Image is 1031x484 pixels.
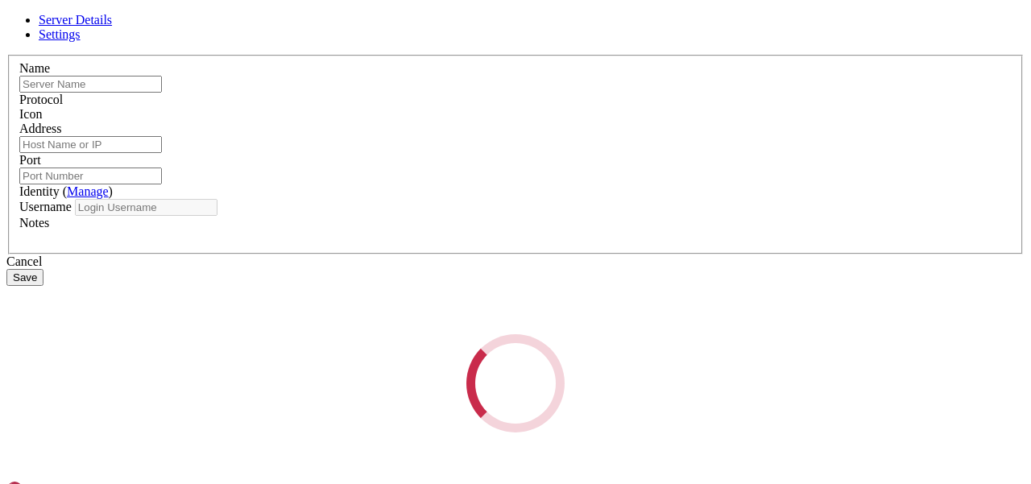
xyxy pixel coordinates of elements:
[6,143,821,157] x-row: Adding user `desktop' ...
[6,239,821,253] x-row: passwd: password updated successfully
[6,335,821,349] x-row: Other []:
[6,171,821,184] x-row: Adding new user `desktop' (1001) with group `desktop' ...
[6,269,43,286] button: Save
[6,20,821,34] x-row: New release '24.04.3 LTS' available.
[6,294,821,308] x-row: Room Number []:
[19,93,63,106] label: Protocol
[6,225,821,239] x-row: Retype new password:
[446,313,585,452] div: Loading...
[19,107,42,121] label: Icon
[63,184,113,198] span: ( )
[6,89,821,102] x-row: root@server1:~# sudo sytemctl start matrix-[MEDICAL_DATA]
[39,27,81,41] a: Settings
[6,184,821,198] x-row: Creating home directory `/home/desktop' ...
[6,157,821,171] x-row: Adding new group `desktop' (1001) ...
[19,168,162,184] input: Port Number
[6,34,821,48] x-row: Run 'do-release-upgrade' to upgrade to it.
[6,321,821,335] x-row: Home Phone []:
[19,216,49,230] label: Notes
[19,153,41,167] label: Port
[39,13,112,27] a: Server Details
[6,267,821,280] x-row: Enter the new value, or press ENTER for the default
[6,308,821,321] x-row: Work Phone []:
[6,102,821,116] x-row: sudo: sytemctl: command not found
[6,253,821,267] x-row: Changing the user information for desktop
[19,122,61,135] label: Address
[6,254,1025,269] div: Cancel
[115,362,122,376] div: (16, 26)
[19,184,113,198] label: Identity
[6,198,821,212] x-row: Copying files from `/etc/skel' ...
[6,349,821,362] x-row: Is the information correct? [Y/n] y
[67,184,109,198] a: Manage
[6,75,821,89] x-row: Last login: [DATE] from [TECHNICAL_ID]
[75,199,217,216] input: Login Username
[6,212,821,225] x-row: New password:
[6,280,821,294] x-row: Full Name []:
[6,130,821,143] x-row: root@server1:~# sudo adduser desktop
[19,136,162,153] input: Host Name or IP
[6,362,821,376] x-row: root@server1:~#
[19,76,162,93] input: Server Name
[19,200,72,213] label: Username
[6,116,821,130] x-row: root@server1:~# sudo systemctl start matrix-[MEDICAL_DATA]
[19,61,50,75] label: Name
